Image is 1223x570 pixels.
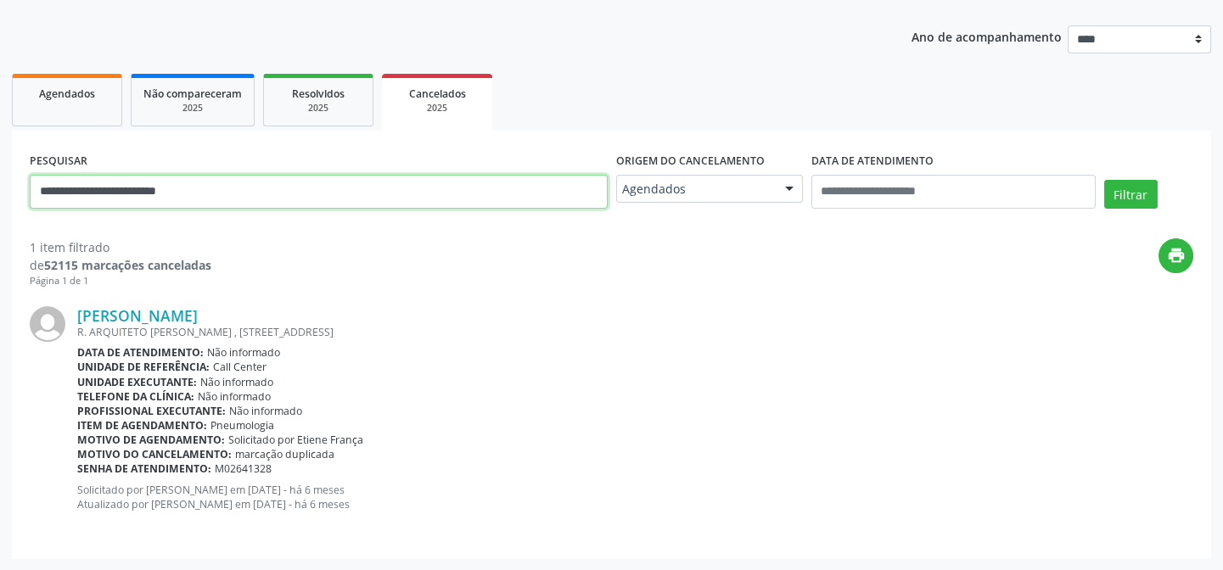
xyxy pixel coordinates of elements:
span: Não informado [207,345,280,360]
b: Profissional executante: [77,404,226,418]
strong: 52115 marcações canceladas [44,257,211,273]
span: Agendados [39,87,95,101]
button: print [1158,238,1193,273]
div: 1 item filtrado [30,238,211,256]
span: Não informado [200,375,273,389]
span: Não informado [198,389,271,404]
label: DATA DE ATENDIMENTO [811,148,934,175]
b: Data de atendimento: [77,345,204,360]
img: img [30,306,65,342]
a: [PERSON_NAME] [77,306,198,325]
span: Solicitado por Etiene França [228,433,363,447]
div: 2025 [276,102,361,115]
div: 2025 [394,102,480,115]
label: PESQUISAR [30,148,87,175]
i: print [1167,246,1186,265]
span: Pneumologia [210,418,274,433]
span: Resolvidos [292,87,345,101]
p: Solicitado por [PERSON_NAME] em [DATE] - há 6 meses Atualizado por [PERSON_NAME] em [DATE] - há 6... [77,483,1193,511]
div: Página 1 de 1 [30,274,211,288]
span: marcação duplicada [235,447,334,461]
b: Motivo do cancelamento: [77,447,232,461]
span: Agendados [622,181,768,198]
b: Motivo de agendamento: [77,433,225,447]
b: Item de agendamento: [77,418,207,433]
span: Não compareceram [143,87,242,101]
b: Unidade de referência: [77,360,210,374]
b: Senha de atendimento: [77,461,211,476]
div: 2025 [143,102,242,115]
div: R. ARQUITETO [PERSON_NAME] , [STREET_ADDRESS] [77,325,1193,339]
span: M02641328 [215,461,272,476]
span: Não informado [229,404,302,418]
button: Filtrar [1104,180,1158,209]
b: Telefone da clínica: [77,389,194,404]
div: de [30,256,211,274]
span: Cancelados [409,87,466,101]
span: Call Center [213,360,266,374]
b: Unidade executante: [77,375,197,389]
p: Ano de acompanhamento [912,25,1062,47]
label: Origem do cancelamento [616,148,765,175]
